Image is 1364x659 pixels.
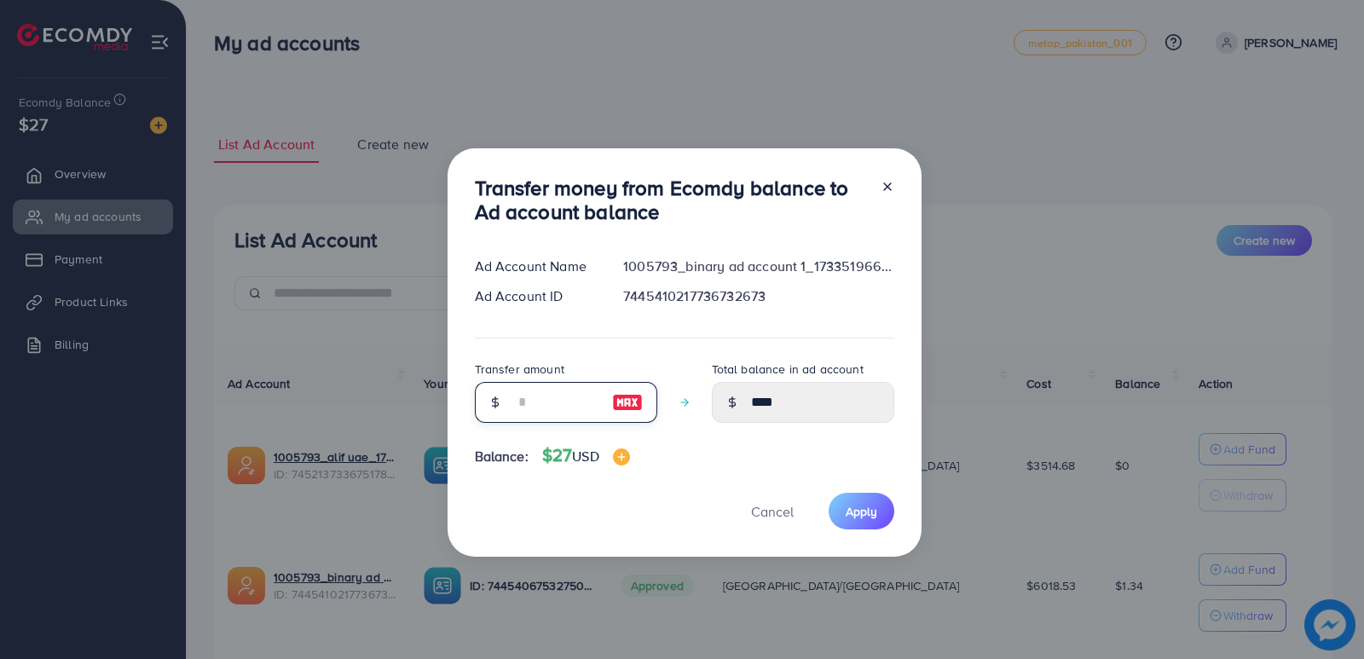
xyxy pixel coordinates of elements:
div: 1005793_binary ad account 1_1733519668386 [610,257,907,276]
span: Balance: [475,447,529,466]
label: Transfer amount [475,361,564,378]
img: image [612,392,643,413]
span: Cancel [751,502,794,521]
span: Apply [846,503,877,520]
button: Apply [829,493,894,529]
div: Ad Account Name [461,257,610,276]
img: image [613,448,630,465]
div: 7445410217736732673 [610,286,907,306]
h3: Transfer money from Ecomdy balance to Ad account balance [475,176,867,225]
div: Ad Account ID [461,286,610,306]
h4: $27 [542,445,630,466]
button: Cancel [730,493,815,529]
span: USD [572,447,598,465]
label: Total balance in ad account [712,361,864,378]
